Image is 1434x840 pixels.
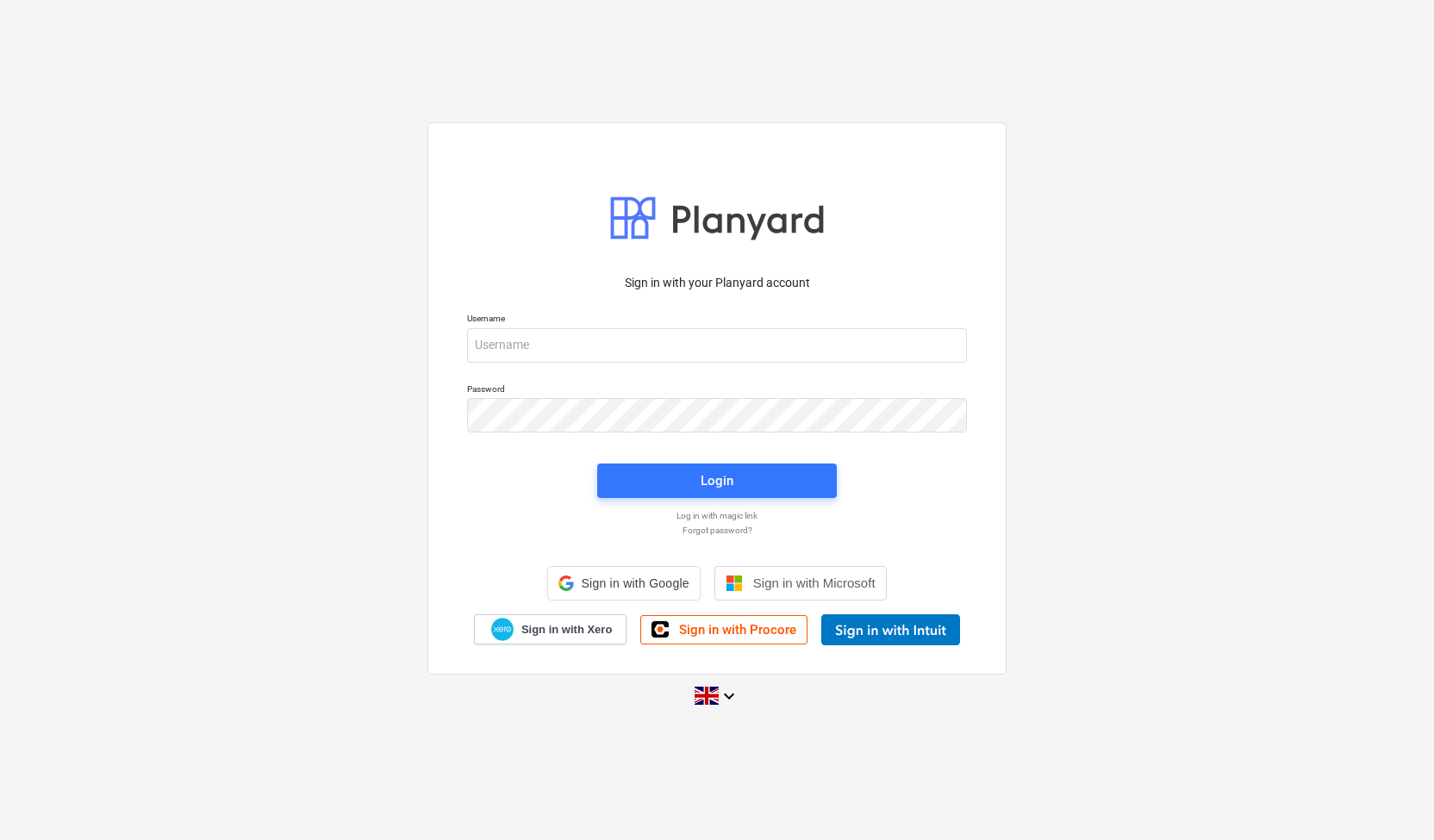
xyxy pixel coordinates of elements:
[581,576,689,590] span: Sign in with Google
[547,566,700,600] div: Sign in with Google
[467,313,967,327] p: Username
[467,274,967,292] p: Sign in with your Planyard account
[726,575,743,592] img: Microsoft logo
[679,622,796,638] span: Sign in with Procore
[491,618,514,641] img: Xero logo
[458,510,976,521] a: Log in with magic link
[467,328,967,363] input: Username
[467,383,967,398] p: Password
[474,614,627,644] a: Sign in with Xero
[521,622,612,638] span: Sign in with Xero
[640,615,807,644] a: Sign in with Procore
[458,525,976,536] a: Forgot password?
[719,686,739,706] i: keyboard_arrow_down
[597,464,837,498] button: Login
[753,576,876,590] span: Sign in with Microsoft
[701,470,733,492] div: Login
